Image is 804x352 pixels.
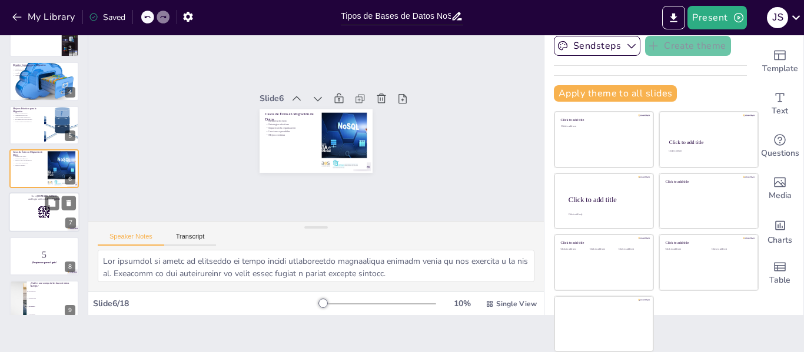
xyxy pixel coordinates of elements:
[561,241,645,245] div: Click to add title
[561,248,587,251] div: Click to add text
[496,299,537,309] span: Single View
[9,280,79,319] div: 9
[569,195,644,203] div: Click to add title
[9,8,80,26] button: My Library
[13,72,75,75] p: Planificación de contingencias
[29,291,78,292] span: Escalabilidad
[36,195,57,197] strong: [DOMAIN_NAME]
[12,195,76,198] p: Go to
[323,116,359,156] p: Mejora continua
[9,18,79,57] div: 3
[315,123,351,163] p: Estrategias efectivas
[13,155,44,157] p: Ejemplos de éxito
[29,313,78,314] span: Alta latencia
[756,167,803,210] div: Add images, graphics, shapes or video
[13,63,75,67] p: Desafíos Comunes en la Migración
[312,126,348,166] p: Ejemplos de éxito
[13,162,44,164] p: Lecciones aprendidas
[645,36,731,56] button: Create theme
[761,147,799,160] span: Questions
[65,174,75,185] div: 6
[341,8,451,25] input: Insert title
[590,248,616,251] div: Click to add text
[9,193,79,233] div: 7
[687,6,746,29] button: Present
[619,248,645,251] div: Click to add text
[561,118,645,122] div: Click to add title
[769,189,792,202] span: Media
[756,83,803,125] div: Add text boxes
[13,66,75,68] p: Desafíos de compatibilidad
[13,160,44,162] p: Impacto en la organización
[13,157,44,160] p: Estrategias efectivas
[306,126,348,171] p: Casos de Éxito en Migración de Datos
[89,12,125,23] div: Saved
[65,43,75,53] div: 3
[45,196,59,210] button: Duplicate Slide
[9,62,79,100] div: 4
[314,162,339,187] div: Slide 6
[13,74,75,76] p: Comunicación efectiva
[65,130,75,141] div: 5
[756,252,803,294] div: Add a table
[65,262,75,272] div: 8
[768,234,792,247] span: Charts
[30,281,75,288] p: ¿Cuál es una ventaja de las bases de datos NoSQL?
[9,106,79,145] div: 5
[29,298,78,299] span: Estructura fija
[666,248,703,251] div: Click to add text
[669,139,747,145] div: Click to add title
[164,233,217,246] button: Transcript
[448,298,476,309] div: 10 %
[13,68,75,70] p: Pérdida de datos
[320,119,357,159] p: Lecciones aprendidas
[13,114,41,116] p: Comunicación clara
[561,125,645,128] div: Click to add text
[29,306,78,307] span: Flexibilidad
[65,305,75,316] div: 9
[756,125,803,167] div: Get real-time input from your audience
[772,105,788,118] span: Text
[98,250,534,282] textarea: Lor ipsumdol si ametc ad elitseddo ei tempo incidi utlaboreetdo magnaaliqua enimadm venia qu nos ...
[662,6,685,29] button: Export to PowerPoint
[13,120,41,123] p: Evaluación post-migración
[13,116,41,118] p: Capacitación de usuarios
[669,150,747,153] div: Click to add text
[93,298,323,309] div: Slide 6 / 18
[756,210,803,252] div: Add charts and graphs
[569,213,643,216] div: Click to add body
[13,249,75,262] p: 5
[62,196,76,210] button: Delete Slide
[13,118,41,120] p: Documentación del proceso
[712,248,749,251] div: Click to add text
[12,198,76,202] p: and login with code
[767,7,788,28] div: J S
[13,150,44,157] p: Casos de Éxito en Migración de Datos
[666,179,750,183] div: Click to add title
[13,112,41,114] p: Pruebas exhaustivas
[32,261,57,263] strong: ¡Prepárense para el quiz!
[769,274,790,287] span: Table
[767,6,788,29] button: J S
[317,121,354,161] p: Impacto en la organización
[666,241,750,245] div: Click to add title
[9,237,79,276] div: 8
[65,218,76,229] div: 7
[756,41,803,83] div: Add ready made slides
[762,62,798,75] span: Template
[13,70,75,72] p: Resistencia al cambio
[554,36,640,56] button: Sendsteps
[13,107,41,113] p: Mejores Prácticas para la Migración
[554,85,677,102] button: Apply theme to all slides
[65,87,75,98] div: 4
[9,149,79,188] div: 6
[98,233,164,246] button: Speaker Notes
[13,164,44,166] p: Mejora continua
